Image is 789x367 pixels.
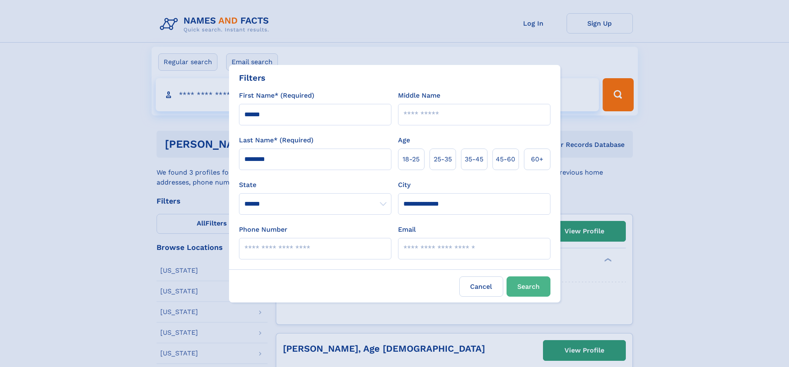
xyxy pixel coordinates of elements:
span: 45‑60 [496,154,515,164]
label: Phone Number [239,225,287,235]
label: Cancel [459,276,503,297]
label: City [398,180,410,190]
button: Search [507,276,550,297]
label: Last Name* (Required) [239,135,314,145]
span: 35‑45 [465,154,483,164]
label: State [239,180,391,190]
span: 60+ [531,154,543,164]
span: 25‑35 [434,154,452,164]
label: First Name* (Required) [239,91,314,101]
label: Age [398,135,410,145]
span: 18‑25 [403,154,420,164]
label: Email [398,225,416,235]
label: Middle Name [398,91,440,101]
div: Filters [239,72,265,84]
